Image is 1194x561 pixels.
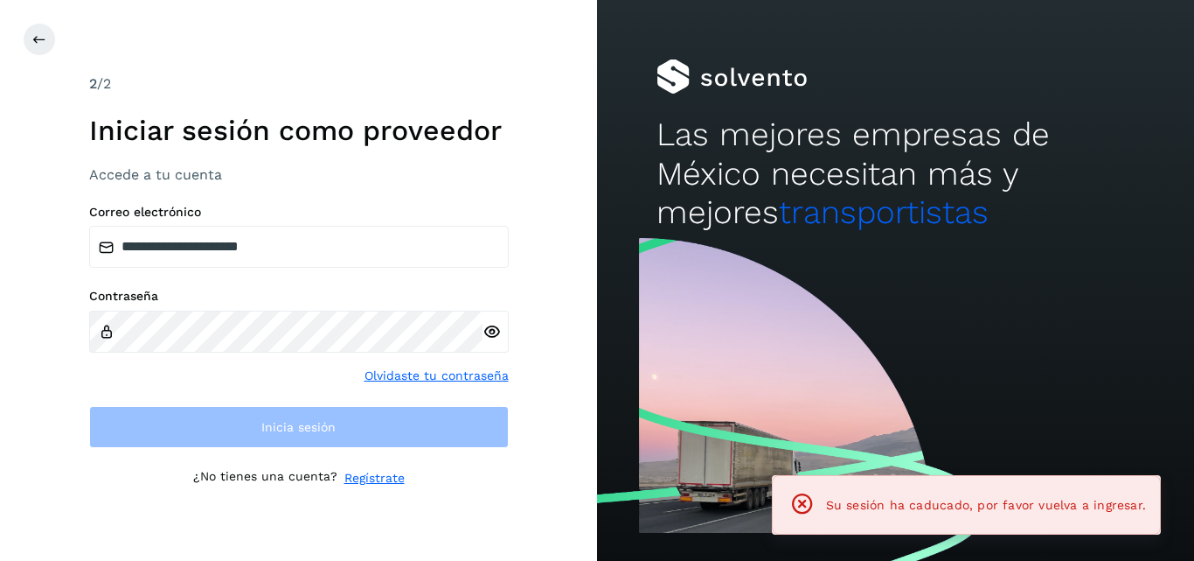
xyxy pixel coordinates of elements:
[89,406,509,448] button: Inicia sesión
[89,205,509,220] label: Correo electrónico
[89,114,509,147] h1: Iniciar sesión como proveedor
[261,421,336,433] span: Inicia sesión
[193,469,337,487] p: ¿No tienes una cuenta?
[89,75,97,92] span: 2
[89,166,509,183] h3: Accede a tu cuenta
[826,498,1146,512] span: Su sesión ha caducado, por favor vuelva a ingresar.
[364,367,509,385] a: Olvidaste tu contraseña
[89,74,509,95] div: /2
[656,116,1134,232] h2: Las mejores empresas de México necesitan más y mejores
[89,289,509,304] label: Contraseña
[779,193,989,231] span: transportistas
[344,469,405,487] a: Regístrate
